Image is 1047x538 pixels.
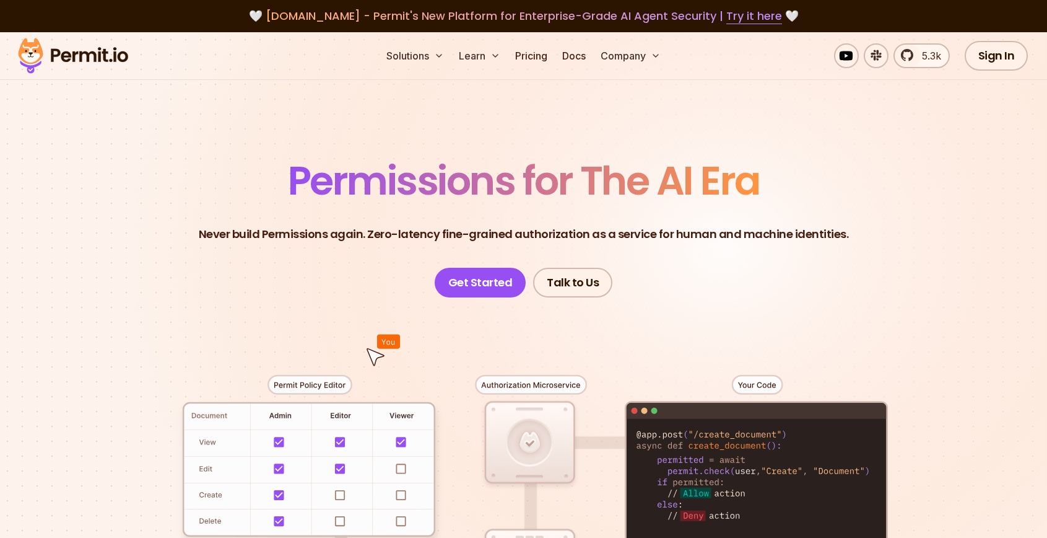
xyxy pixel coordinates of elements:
[893,43,950,68] a: 5.3k
[454,43,505,68] button: Learn
[435,268,526,298] a: Get Started
[199,226,849,243] p: Never build Permissions again. Zero-latency fine-grained authorization as a service for human and...
[381,43,449,68] button: Solutions
[596,43,666,68] button: Company
[914,48,941,63] span: 5.3k
[288,153,760,208] span: Permissions for The AI Era
[726,8,782,24] a: Try it here
[557,43,591,68] a: Docs
[30,7,1017,25] div: 🤍 🤍
[533,268,612,298] a: Talk to Us
[12,35,134,77] img: Permit logo
[965,41,1028,71] a: Sign In
[510,43,552,68] a: Pricing
[266,8,782,24] span: [DOMAIN_NAME] - Permit's New Platform for Enterprise-Grade AI Agent Security |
